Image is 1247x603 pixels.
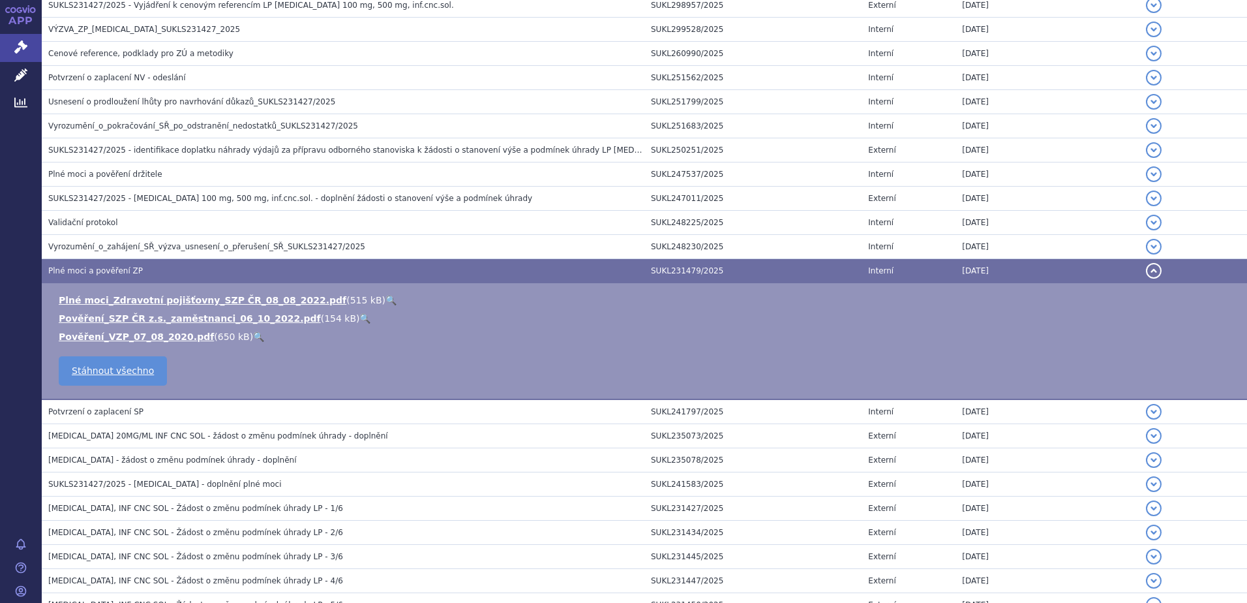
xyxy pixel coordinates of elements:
[868,97,894,106] span: Interní
[868,576,895,585] span: Externí
[868,121,894,131] span: Interní
[48,576,343,585] span: SARCLISA, INF CNC SOL - Žádost o změnu podmínek úhrady LP - 4/6
[1146,452,1162,468] button: detail
[253,332,264,342] a: 🔍
[1146,191,1162,206] button: detail
[644,187,862,211] td: SUKL247011/2025
[955,569,1139,593] td: [DATE]
[644,42,862,66] td: SUKL260990/2025
[955,42,1139,66] td: [DATE]
[1146,166,1162,182] button: detail
[868,407,894,416] span: Interní
[48,146,679,155] span: SUKLS231427/2025 - identifikace doplatku náhrady výdajů za přípravu odborného stanoviska k žádost...
[644,521,862,545] td: SUKL231434/2025
[48,49,233,58] span: Cenové reference, podklady pro ZÚ a metodiky
[955,114,1139,138] td: [DATE]
[59,356,167,386] a: Stáhnout všechno
[868,528,895,537] span: Externí
[955,545,1139,569] td: [DATE]
[868,266,894,275] span: Interní
[59,294,1234,307] li: ( )
[955,448,1139,472] td: [DATE]
[1146,525,1162,540] button: detail
[1146,239,1162,255] button: detail
[955,521,1139,545] td: [DATE]
[1146,404,1162,420] button: detail
[644,138,862,162] td: SUKL250251/2025
[48,431,388,441] span: SARCLISA 20MG/ML INF CNC SOL - žádost o změnu podmínek úhrady - doplnění
[59,332,214,342] a: Pověření_VZP_07_08_2020.pdf
[644,114,862,138] td: SUKL251683/2025
[350,295,382,305] span: 515 kB
[868,431,895,441] span: Externí
[868,1,895,10] span: Externí
[868,170,894,179] span: Interní
[955,66,1139,90] td: [DATE]
[955,187,1139,211] td: [DATE]
[385,295,397,305] a: 🔍
[955,90,1139,114] td: [DATE]
[48,73,186,82] span: Potvrzení o zaplacení NV - odeslání
[644,497,862,521] td: SUKL231427/2025
[868,49,894,58] span: Interní
[955,399,1139,424] td: [DATE]
[1146,118,1162,134] button: detail
[955,472,1139,497] td: [DATE]
[48,25,240,34] span: VÝZVA_ZP_SARCLISA_SUKLS231427_2025
[359,313,370,324] a: 🔍
[48,170,162,179] span: Plné moci a pověření držitele
[868,73,894,82] span: Interní
[1146,428,1162,444] button: detail
[59,313,321,324] a: Pověření_SZP ČR z.s._zaměstnanci_06_10_2022.pdf
[48,1,454,10] span: SUKLS231427/2025 - Vyjádření k cenovým referencím LP SARCLISA 100 mg, 500 mg, inf.cnc.sol.
[644,448,862,472] td: SUKL235078/2025
[868,456,895,465] span: Externí
[59,312,1234,325] li: ( )
[48,528,343,537] span: SARCLISA, INF CNC SOL - Žádost o změnu podmínek úhrady LP - 2/6
[868,146,895,155] span: Externí
[868,480,895,489] span: Externí
[955,424,1139,448] td: [DATE]
[1146,476,1162,492] button: detail
[1146,142,1162,158] button: detail
[48,194,532,203] span: SUKLS231427/2025 - SARCLISA 100 mg, 500 mg, inf.cnc.sol. - doplnění žádosti o stanovení výše a po...
[644,235,862,259] td: SUKL248230/2025
[1146,94,1162,110] button: detail
[59,295,346,305] a: Plné moci_Zdravotní pojišťovny_SZP ČR_08_08_2022.pdf
[59,330,1234,343] li: ( )
[955,211,1139,235] td: [DATE]
[218,332,250,342] span: 650 kB
[955,162,1139,187] td: [DATE]
[955,259,1139,283] td: [DATE]
[644,162,862,187] td: SUKL247537/2025
[955,235,1139,259] td: [DATE]
[644,90,862,114] td: SUKL251799/2025
[48,456,297,465] span: SARCLISA - žádost o změnu podmínek úhrady - doplnění
[1146,573,1162,589] button: detail
[1146,501,1162,516] button: detail
[644,424,862,448] td: SUKL235073/2025
[48,504,343,513] span: SARCLISA, INF CNC SOL - Žádost o změnu podmínek úhrady LP - 1/6
[868,218,894,227] span: Interní
[1146,549,1162,564] button: detail
[955,138,1139,162] td: [DATE]
[1146,70,1162,85] button: detail
[48,407,143,416] span: Potvrzení o zaplacení SP
[868,194,895,203] span: Externí
[644,66,862,90] td: SUKL251562/2025
[48,266,143,275] span: Plné moci a pověření ZP
[644,472,862,497] td: SUKL241583/2025
[644,545,862,569] td: SUKL231445/2025
[955,497,1139,521] td: [DATE]
[868,504,895,513] span: Externí
[644,18,862,42] td: SUKL299528/2025
[868,242,894,251] span: Interní
[644,399,862,424] td: SUKL241797/2025
[48,218,118,227] span: Validační protokol
[324,313,356,324] span: 154 kB
[644,259,862,283] td: SUKL231479/2025
[48,97,335,106] span: Usnesení o prodloužení lhůty pro navrhování důkazů_SUKLS231427/2025
[868,552,895,561] span: Externí
[644,569,862,593] td: SUKL231447/2025
[1146,215,1162,230] button: detail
